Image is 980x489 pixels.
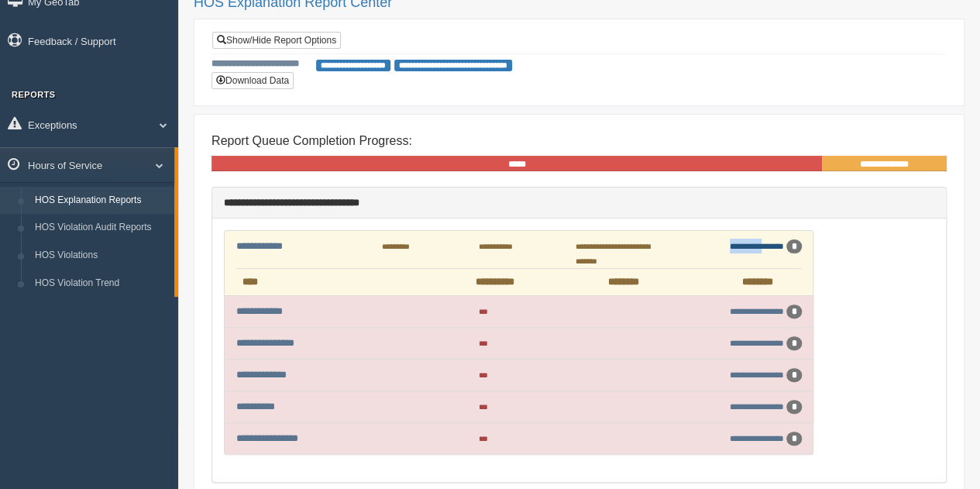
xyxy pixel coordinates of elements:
[28,214,174,242] a: HOS Violation Audit Reports
[211,134,947,148] h4: Report Queue Completion Progress:
[28,187,174,215] a: HOS Explanation Reports
[212,32,341,49] a: Show/Hide Report Options
[28,242,174,270] a: HOS Violations
[28,270,174,298] a: HOS Violation Trend
[211,72,294,89] button: Download Data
